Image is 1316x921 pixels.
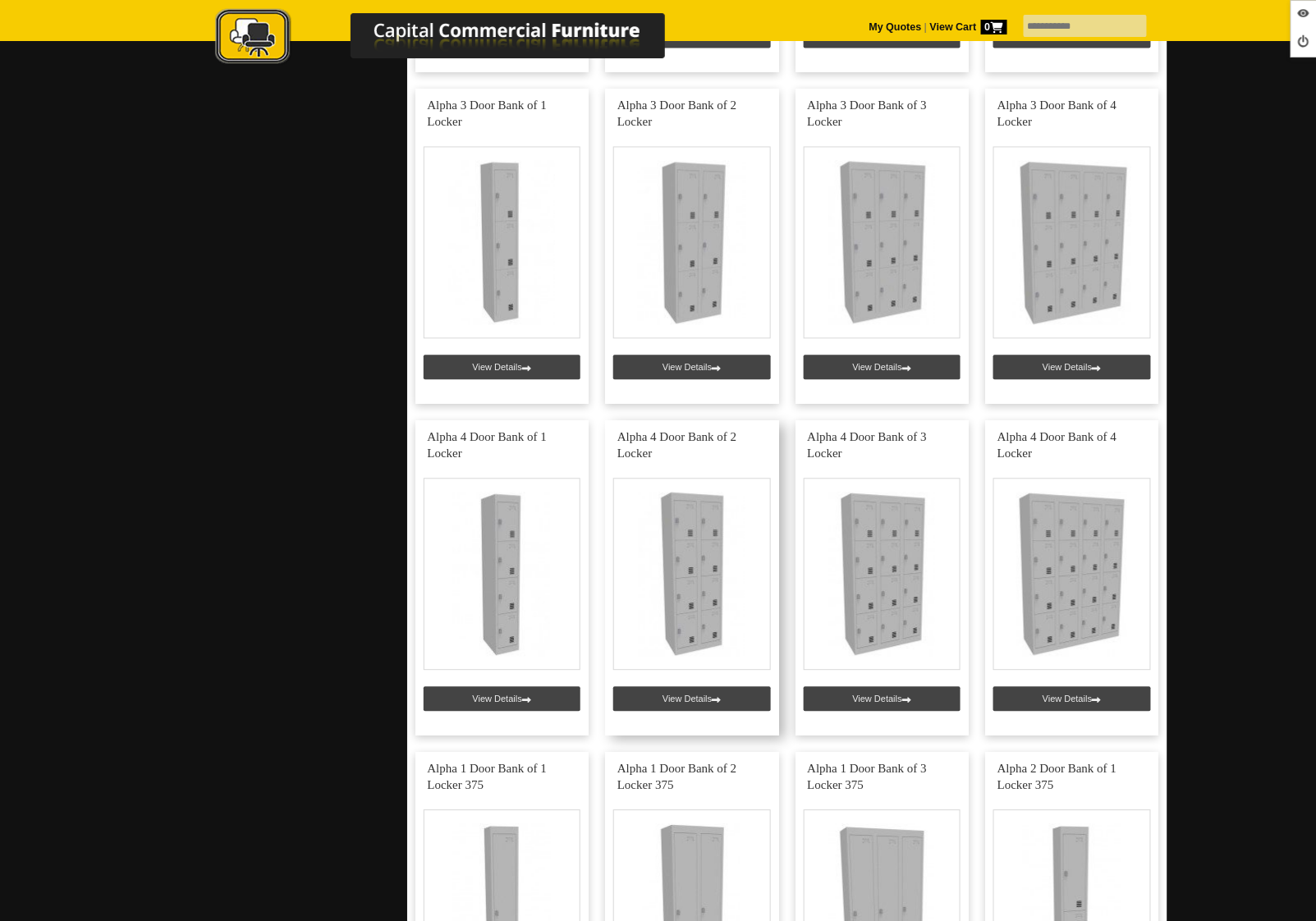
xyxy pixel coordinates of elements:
[927,21,1006,33] a: View Cart0
[170,8,745,73] a: Capital Commercial Furniture Logo
[170,8,745,68] img: Capital Commercial Furniture Logo
[930,21,1007,33] strong: View Cart
[981,20,1007,34] span: 0
[869,21,922,33] a: My Quotes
